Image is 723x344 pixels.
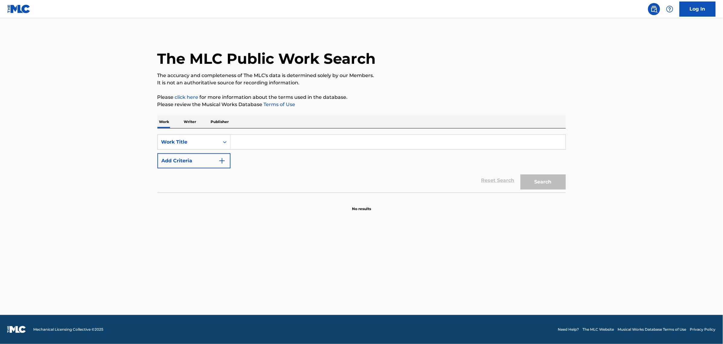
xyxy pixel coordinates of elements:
p: Writer [182,115,198,128]
p: Please review the Musical Works Database [157,101,566,108]
p: It is not an authoritative source for recording information. [157,79,566,86]
a: Need Help? [558,327,579,332]
a: click here [175,94,199,100]
a: Log In [679,2,716,17]
h1: The MLC Public Work Search [157,50,376,68]
form: Search Form [157,135,566,193]
p: Please for more information about the terms used in the database. [157,94,566,101]
a: Public Search [648,3,660,15]
a: Musical Works Database Terms of Use [618,327,686,332]
span: Mechanical Licensing Collective © 2025 [33,327,103,332]
p: Publisher [209,115,231,128]
img: logo [7,326,26,333]
div: Work Title [161,138,216,146]
div: Help [664,3,676,15]
p: The accuracy and completeness of The MLC's data is determined solely by our Members. [157,72,566,79]
img: help [666,5,673,13]
a: Terms of Use [263,102,295,107]
a: Privacy Policy [690,327,716,332]
p: Work [157,115,171,128]
img: 9d2ae6d4665cec9f34b9.svg [218,157,226,164]
button: Add Criteria [157,153,231,168]
img: search [650,5,658,13]
p: No results [352,199,371,212]
a: The MLC Website [583,327,614,332]
img: MLC Logo [7,5,31,13]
